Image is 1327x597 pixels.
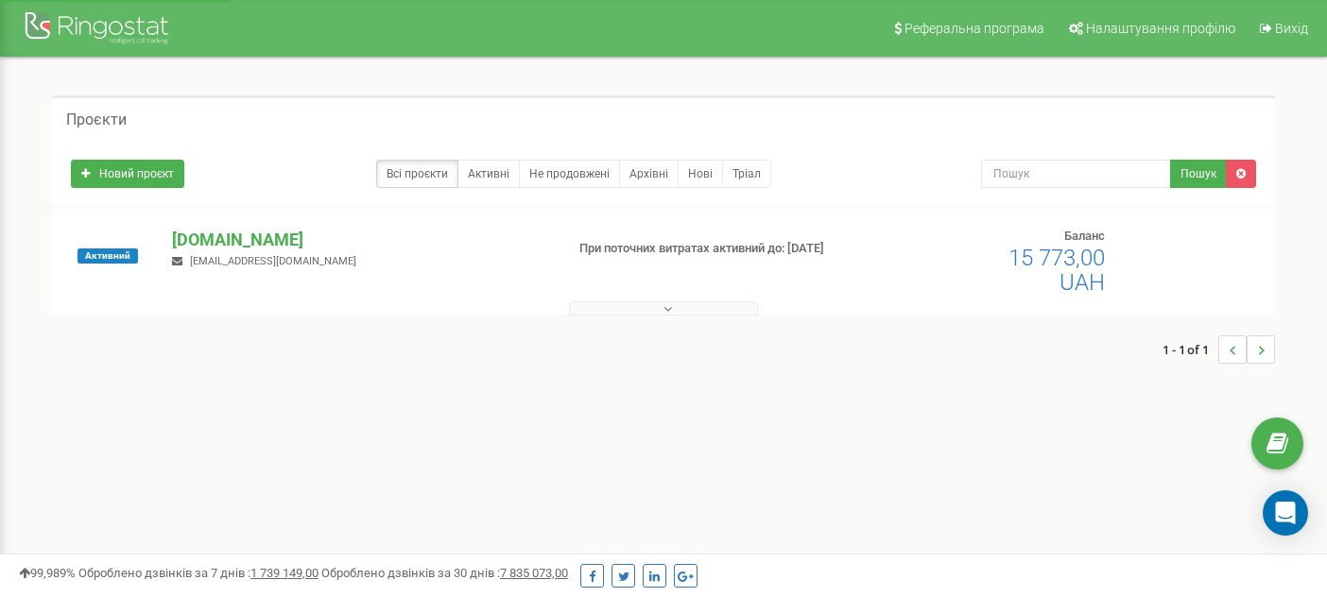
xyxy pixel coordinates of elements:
[172,228,548,252] p: [DOMAIN_NAME]
[1263,490,1308,536] div: Open Intercom Messenger
[1064,229,1105,243] span: Баланс
[1163,335,1218,364] span: 1 - 1 of 1
[1170,160,1227,188] button: Пошук
[981,160,1171,188] input: Пошук
[519,160,620,188] a: Не продовжені
[66,111,127,128] h5: Проєкти
[78,248,138,264] span: Активний
[678,160,723,188] a: Нові
[579,240,854,258] p: При поточних витратах активний до: [DATE]
[1086,21,1235,36] span: Налаштування профілю
[321,566,568,580] span: Оброблено дзвінків за 30 днів :
[905,21,1044,36] span: Реферальна програма
[457,160,520,188] a: Активні
[250,566,319,580] u: 1 739 149,00
[1275,21,1308,36] span: Вихід
[619,160,679,188] a: Архівні
[500,566,568,580] u: 7 835 073,00
[19,566,76,580] span: 99,989%
[78,566,319,580] span: Оброблено дзвінків за 7 днів :
[722,160,771,188] a: Тріал
[1163,316,1275,383] nav: ...
[376,160,458,188] a: Всі проєкти
[190,255,356,267] span: [EMAIL_ADDRESS][DOMAIN_NAME]
[71,160,184,188] a: Новий проєкт
[1008,245,1105,296] span: 15 773,00 UAH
